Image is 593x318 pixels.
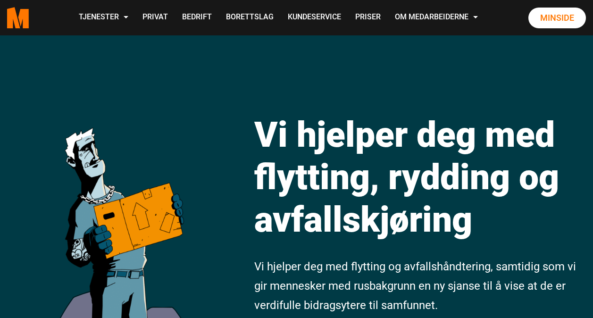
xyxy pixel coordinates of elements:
[219,1,281,34] a: Borettslag
[281,1,348,34] a: Kundeservice
[388,1,485,34] a: Om Medarbeiderne
[72,1,135,34] a: Tjenester
[254,113,586,241] h1: Vi hjelper deg med flytting, rydding og avfallskjøring
[348,1,388,34] a: Priser
[175,1,219,34] a: Bedrift
[528,8,586,28] a: Minside
[254,260,576,312] span: Vi hjelper deg med flytting og avfallshåndtering, samtidig som vi gir mennesker med rusbakgrunn e...
[135,1,175,34] a: Privat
